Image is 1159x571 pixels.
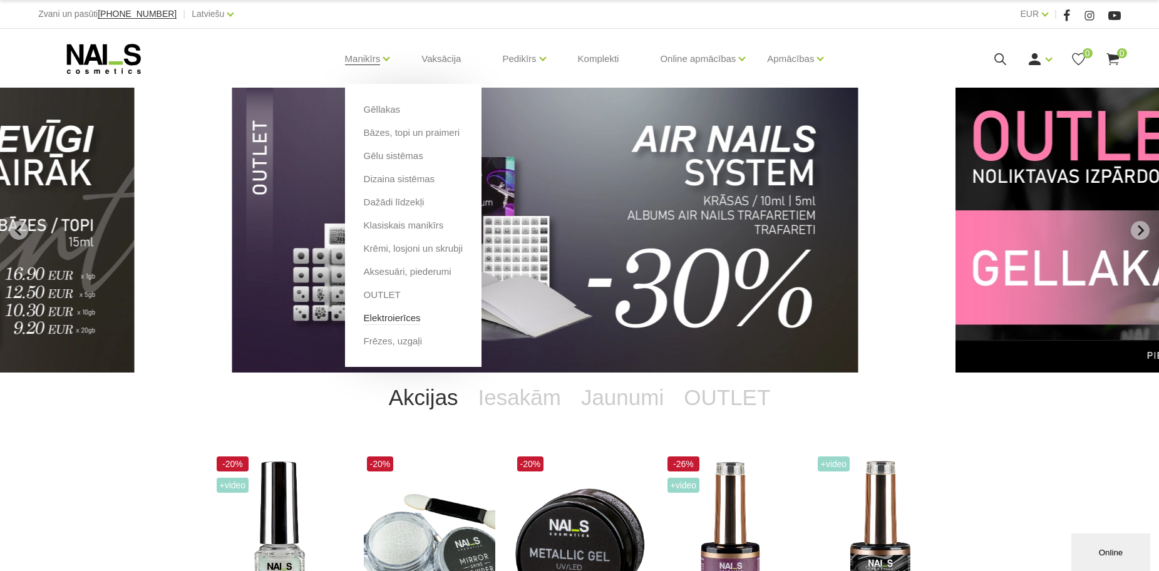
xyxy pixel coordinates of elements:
[345,34,381,84] a: Manikīrs
[1054,6,1057,22] span: |
[9,221,28,240] button: Previous slide
[468,373,571,423] a: Iesakām
[571,373,674,423] a: Jaunumi
[1105,51,1121,67] a: 0
[217,478,249,493] span: +Video
[367,456,394,471] span: -20%
[364,334,422,348] a: Frēzes, uzgaļi
[232,88,927,373] li: 11 of 13
[1131,221,1150,240] button: Next slide
[364,265,451,279] a: Aksesuāri, piederumi
[1021,6,1039,21] a: EUR
[364,126,460,140] a: Bāzes, topi un praimeri
[674,373,780,423] a: OUTLET
[364,288,401,302] a: OUTLET
[517,456,544,471] span: -20%
[364,103,400,116] a: Gēllakas
[364,149,423,163] a: Gēlu sistēmas
[1117,48,1127,58] span: 0
[364,311,421,325] a: Elektroierīces
[502,34,536,84] a: Pedikīrs
[667,456,700,471] span: -26%
[1071,51,1086,67] a: 0
[192,6,224,21] a: Latviešu
[767,34,814,84] a: Apmācības
[364,219,444,232] a: Klasiskais manikīrs
[38,6,177,22] div: Zvani un pasūti
[364,242,463,255] a: Krēmi, losjoni un skrubji
[411,29,471,89] a: Vaksācija
[1071,531,1153,571] iframe: chat widget
[183,6,185,22] span: |
[379,373,468,423] a: Akcijas
[364,172,435,186] a: Dizaina sistēmas
[818,456,850,471] span: +Video
[1083,48,1093,58] span: 0
[217,456,249,471] span: -20%
[660,34,736,84] a: Online apmācības
[364,195,425,209] a: Dažādi līdzekļi
[568,29,629,89] a: Komplekti
[667,478,700,493] span: +Video
[98,9,177,19] a: [PHONE_NUMBER]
